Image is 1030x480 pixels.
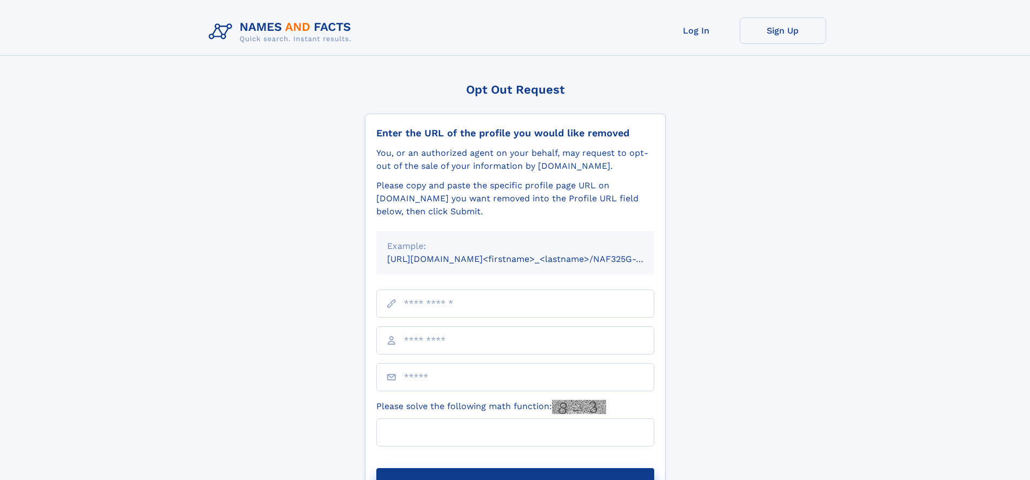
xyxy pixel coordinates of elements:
[204,17,360,47] img: Logo Names and Facts
[387,254,675,264] small: [URL][DOMAIN_NAME]<firstname>_<lastname>/NAF325G-xxxxxxxx
[653,17,740,44] a: Log In
[376,147,654,173] div: You, or an authorized agent on your behalf, may request to opt-out of the sale of your informatio...
[740,17,826,44] a: Sign Up
[365,83,666,96] div: Opt Out Request
[376,400,606,414] label: Please solve the following math function:
[376,179,654,218] div: Please copy and paste the specific profile page URL on [DOMAIN_NAME] you want removed into the Pr...
[387,240,643,253] div: Example:
[376,127,654,139] div: Enter the URL of the profile you would like removed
